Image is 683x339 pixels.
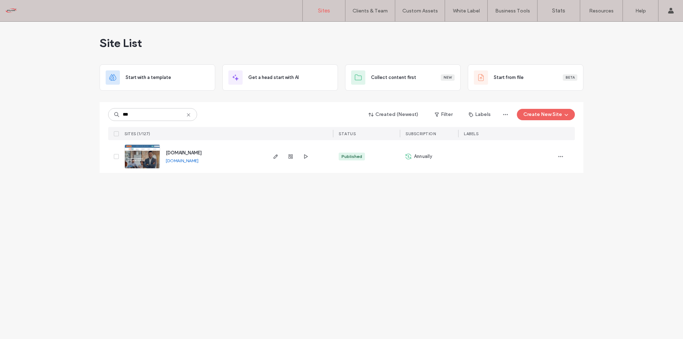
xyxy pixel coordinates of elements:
[100,36,142,50] span: Site List
[166,158,198,163] a: [DOMAIN_NAME]
[441,74,455,81] div: New
[563,74,577,81] div: Beta
[468,64,583,91] div: Start from fileBeta
[371,74,416,81] span: Collect content first
[126,74,171,81] span: Start with a template
[589,8,614,14] label: Resources
[222,64,338,91] div: Get a head start with AI
[464,131,478,136] span: LABELS
[100,64,215,91] div: Start with a template
[406,131,436,136] span: SUBSCRIPTION
[166,150,202,155] a: [DOMAIN_NAME]
[495,8,530,14] label: Business Tools
[353,8,388,14] label: Clients & Team
[428,109,460,120] button: Filter
[517,109,575,120] button: Create New Site
[402,8,438,14] label: Custom Assets
[339,131,356,136] span: STATUS
[552,7,565,14] label: Stats
[453,8,480,14] label: White Label
[362,109,425,120] button: Created (Newest)
[248,74,299,81] span: Get a head start with AI
[462,109,497,120] button: Labels
[635,8,646,14] label: Help
[318,7,330,14] label: Sites
[345,64,461,91] div: Collect content firstNew
[341,153,362,160] div: Published
[16,5,31,11] span: Help
[414,153,433,160] span: Annually
[494,74,524,81] span: Start from file
[125,131,150,136] span: SITES (1/127)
